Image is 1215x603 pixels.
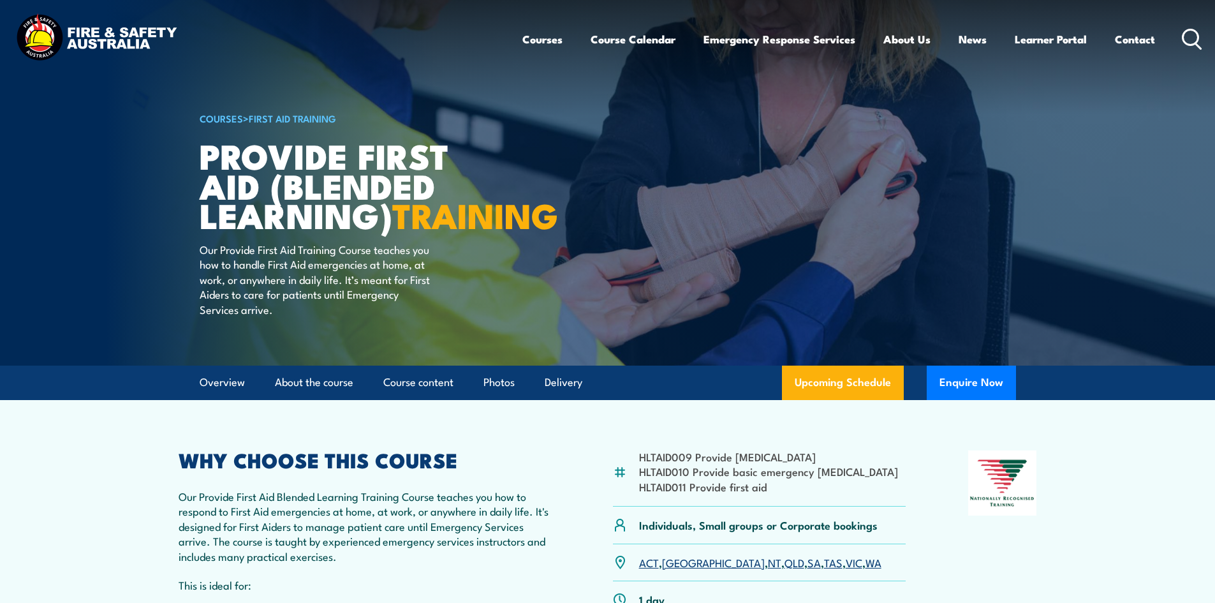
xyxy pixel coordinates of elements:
[1015,22,1087,56] a: Learner Portal
[782,366,904,400] a: Upcoming Schedule
[200,111,243,125] a: COURSES
[179,489,551,563] p: Our Provide First Aid Blended Learning Training Course teaches you how to respond to First Aid em...
[927,366,1016,400] button: Enquire Now
[639,464,898,479] li: HLTAID010 Provide basic emergency [MEDICAL_DATA]
[639,555,881,570] p: , , , , , , ,
[846,555,862,570] a: VIC
[639,479,898,494] li: HLTAID011 Provide first aid
[200,242,432,316] p: Our Provide First Aid Training Course teaches you how to handle First Aid emergencies at home, at...
[179,577,551,592] p: This is ideal for:
[639,517,878,532] p: Individuals, Small groups or Corporate bookings
[591,22,675,56] a: Course Calendar
[200,110,515,126] h6: >
[483,366,515,399] a: Photos
[768,555,781,570] a: NT
[639,555,659,570] a: ACT
[824,555,843,570] a: TAS
[784,555,804,570] a: QLD
[383,366,453,399] a: Course content
[249,111,336,125] a: First Aid Training
[275,366,353,399] a: About the course
[968,450,1037,516] img: Nationally Recognised Training logo.
[703,22,855,56] a: Emergency Response Services
[865,555,881,570] a: WA
[545,366,582,399] a: Delivery
[392,188,558,241] strong: TRAINING
[662,555,765,570] a: [GEOGRAPHIC_DATA]
[639,449,898,464] li: HLTAID009 Provide [MEDICAL_DATA]
[959,22,987,56] a: News
[883,22,931,56] a: About Us
[179,450,551,468] h2: WHY CHOOSE THIS COURSE
[200,140,515,230] h1: Provide First Aid (Blended Learning)
[807,555,821,570] a: SA
[200,366,245,399] a: Overview
[1115,22,1155,56] a: Contact
[522,22,563,56] a: Courses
